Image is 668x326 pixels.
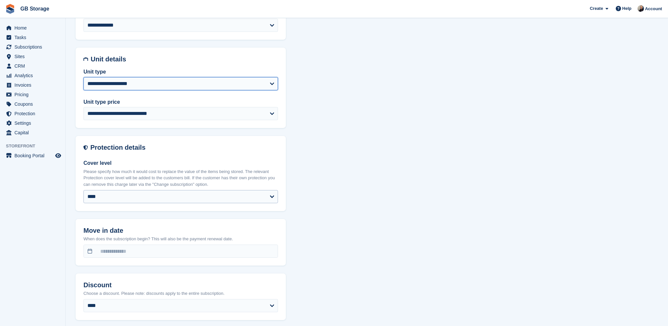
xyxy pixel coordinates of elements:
span: Tasks [14,33,54,42]
span: Subscriptions [14,42,54,52]
img: Karl Walker [637,5,644,12]
span: Sites [14,52,54,61]
span: Home [14,23,54,33]
img: stora-icon-8386f47178a22dfd0bd8f6a31ec36ba5ce8667c1dd55bd0f319d3a0aa187defe.svg [5,4,15,14]
span: Settings [14,119,54,128]
h2: Protection details [90,144,278,151]
a: Preview store [54,152,62,160]
a: menu [3,52,62,61]
a: menu [3,71,62,80]
label: Cover level [83,159,278,167]
h2: Move in date [83,227,278,234]
span: CRM [14,61,54,71]
a: menu [3,61,62,71]
span: Pricing [14,90,54,99]
p: Choose a discount. Please note: discounts apply to the entire subscription. [83,290,278,297]
a: menu [3,99,62,109]
span: Protection [14,109,54,118]
img: unit-details-icon-595b0c5c156355b767ba7b61e002efae458ec76ed5ec05730b8e856ff9ea34a9.svg [83,55,88,63]
span: Capital [14,128,54,137]
span: Help [622,5,632,12]
label: Unit type [83,68,278,76]
a: menu [3,90,62,99]
a: menu [3,80,62,90]
span: Coupons [14,99,54,109]
img: insurance-details-icon-731ffda60807649b61249b889ba3c5e2b5c27d34e2e1fb37a309f0fde93ff34a.svg [83,144,88,151]
p: Please specify how much it would cost to replace the value of the items being stored. The relevan... [83,168,278,188]
a: menu [3,23,62,33]
a: menu [3,128,62,137]
a: menu [3,33,62,42]
span: Analytics [14,71,54,80]
h2: Unit details [91,55,278,63]
label: Unit type price [83,98,278,106]
a: menu [3,42,62,52]
p: When does the subscription begin? This will also be the payment renewal date. [83,236,278,242]
a: menu [3,119,62,128]
span: Storefront [6,143,65,149]
a: menu [3,109,62,118]
span: Account [645,6,662,12]
span: Invoices [14,80,54,90]
span: Booking Portal [14,151,54,160]
h2: Discount [83,281,278,289]
span: Create [590,5,603,12]
a: GB Storage [18,3,52,14]
a: menu [3,151,62,160]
